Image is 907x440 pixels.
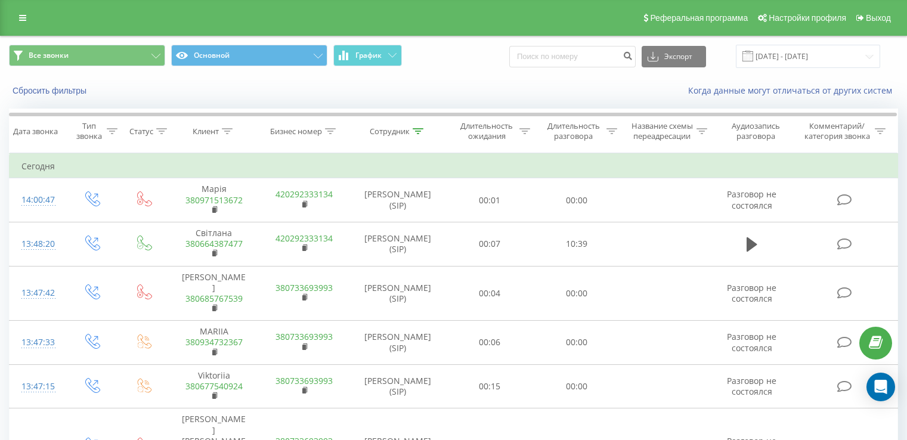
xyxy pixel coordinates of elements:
[9,85,92,96] button: Сбросить фильтры
[275,233,333,244] a: 420292333134
[185,238,243,249] a: 380664387477
[447,364,533,408] td: 00:15
[802,121,872,141] div: Комментарий/категория звонка
[769,13,846,23] span: Настройки профиля
[688,85,898,96] a: Когда данные могут отличаться от других систем
[10,154,898,178] td: Сегодня
[727,331,776,353] span: Разговор не состоялся
[9,45,165,66] button: Все звонки
[193,126,219,137] div: Клиент
[533,321,620,365] td: 00:00
[370,126,410,137] div: Сотрудник
[631,121,694,141] div: Название схемы переадресации
[544,121,603,141] div: Длительность разговора
[509,46,636,67] input: Поиск по номеру
[21,188,53,212] div: 14:00:47
[185,336,243,348] a: 380934732367
[447,321,533,365] td: 00:06
[355,51,382,60] span: График
[447,222,533,266] td: 00:07
[447,178,533,222] td: 00:01
[270,126,322,137] div: Бизнес номер
[21,233,53,256] div: 13:48:20
[533,266,620,321] td: 00:00
[185,380,243,392] a: 380677540924
[727,375,776,397] span: Разговор не состоялся
[457,121,517,141] div: Длительность ожидания
[349,222,447,266] td: [PERSON_NAME] (SIP)
[349,178,447,222] td: [PERSON_NAME] (SIP)
[169,222,259,266] td: Світлана
[275,188,333,200] a: 420292333134
[21,375,53,398] div: 13:47:15
[185,293,243,304] a: 380685767539
[275,282,333,293] a: 380733693993
[21,331,53,354] div: 13:47:33
[13,126,58,137] div: Дата звонка
[169,266,259,321] td: [PERSON_NAME]
[75,121,103,141] div: Тип звонка
[349,266,447,321] td: [PERSON_NAME] (SIP)
[185,194,243,206] a: 380971513672
[21,281,53,305] div: 13:47:42
[333,45,402,66] button: График
[727,282,776,304] span: Разговор не состоялся
[866,13,891,23] span: Выход
[275,331,333,342] a: 380733693993
[169,321,259,365] td: MARIIA
[129,126,153,137] div: Статус
[447,266,533,321] td: 00:04
[349,364,447,408] td: [PERSON_NAME] (SIP)
[533,178,620,222] td: 00:00
[721,121,791,141] div: Аудиозапись разговора
[169,178,259,222] td: Марія
[171,45,327,66] button: Основной
[533,222,620,266] td: 10:39
[275,375,333,386] a: 380733693993
[29,51,69,60] span: Все звонки
[727,188,776,210] span: Разговор не состоялся
[866,373,895,401] div: Open Intercom Messenger
[650,13,748,23] span: Реферальная программа
[642,46,706,67] button: Экспорт
[533,364,620,408] td: 00:00
[169,364,259,408] td: Viktoriia
[349,321,447,365] td: [PERSON_NAME] (SIP)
